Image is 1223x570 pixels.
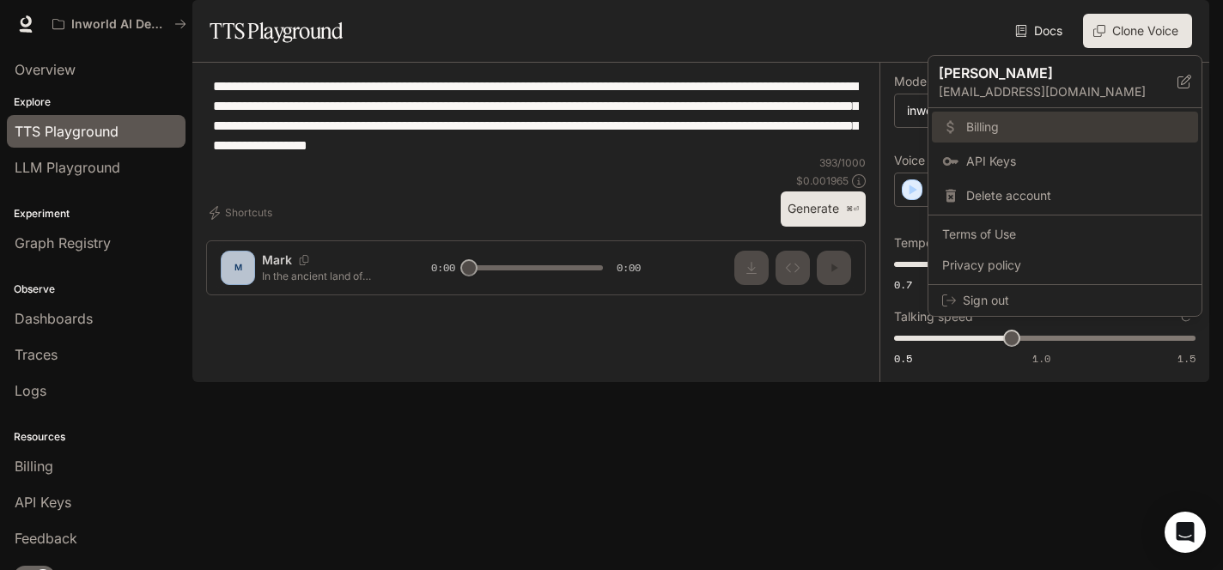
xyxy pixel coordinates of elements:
[928,56,1202,108] div: [PERSON_NAME][EMAIL_ADDRESS][DOMAIN_NAME]
[932,112,1198,142] a: Billing
[932,219,1198,250] a: Terms of Use
[939,83,1177,100] p: [EMAIL_ADDRESS][DOMAIN_NAME]
[928,285,1202,316] div: Sign out
[932,180,1198,211] div: Delete account
[966,153,1188,170] span: API Keys
[963,292,1188,309] span: Sign out
[932,250,1198,281] a: Privacy policy
[942,226,1188,243] span: Terms of Use
[942,257,1188,274] span: Privacy policy
[966,187,1188,204] span: Delete account
[966,118,1188,136] span: Billing
[932,146,1198,177] a: API Keys
[939,63,1150,83] p: [PERSON_NAME]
